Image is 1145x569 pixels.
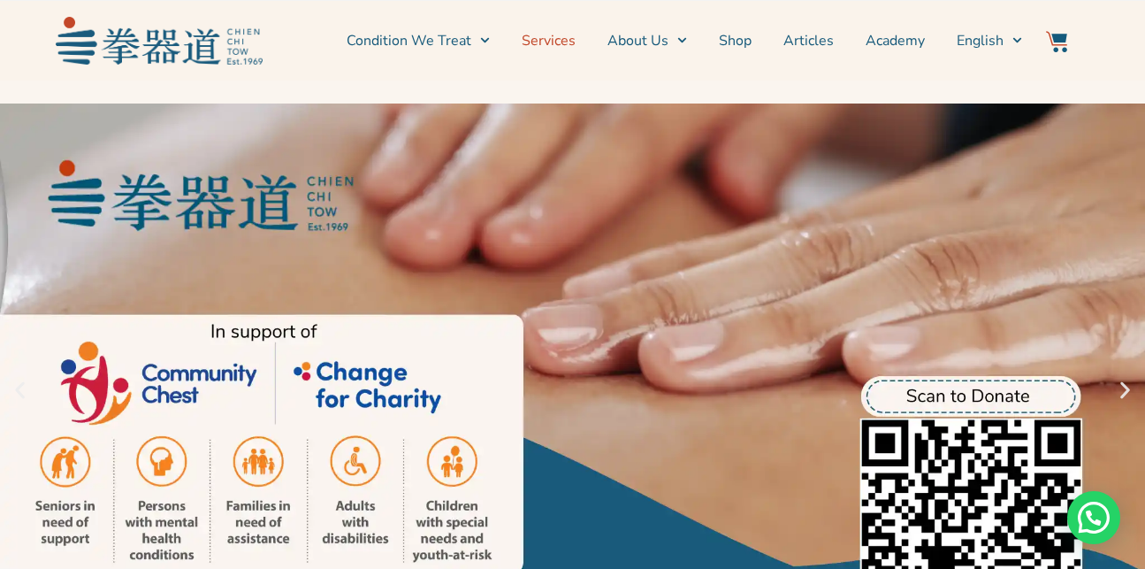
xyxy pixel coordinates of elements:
[719,19,752,63] a: Shop
[271,19,1023,63] nav: Menu
[607,19,687,63] a: About Us
[1114,380,1136,402] div: Next slide
[9,380,31,402] div: Previous slide
[957,30,1004,51] span: English
[347,19,490,63] a: Condition We Treat
[522,19,576,63] a: Services
[866,19,925,63] a: Academy
[1046,31,1067,52] img: Website Icon-03
[957,19,1022,63] a: English
[783,19,834,63] a: Articles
